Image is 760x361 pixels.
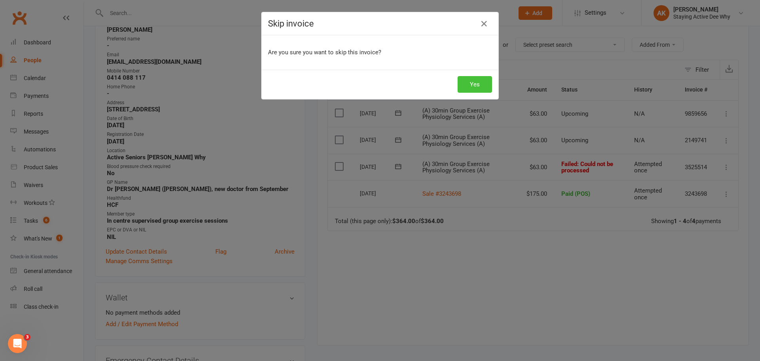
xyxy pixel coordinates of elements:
button: Close [478,17,490,30]
span: Are you sure you want to skip this invoice? [268,49,381,56]
span: 3 [24,334,30,340]
iframe: Intercom live chat [8,334,27,353]
button: Yes [458,76,492,93]
h4: Skip invoice [268,19,492,29]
